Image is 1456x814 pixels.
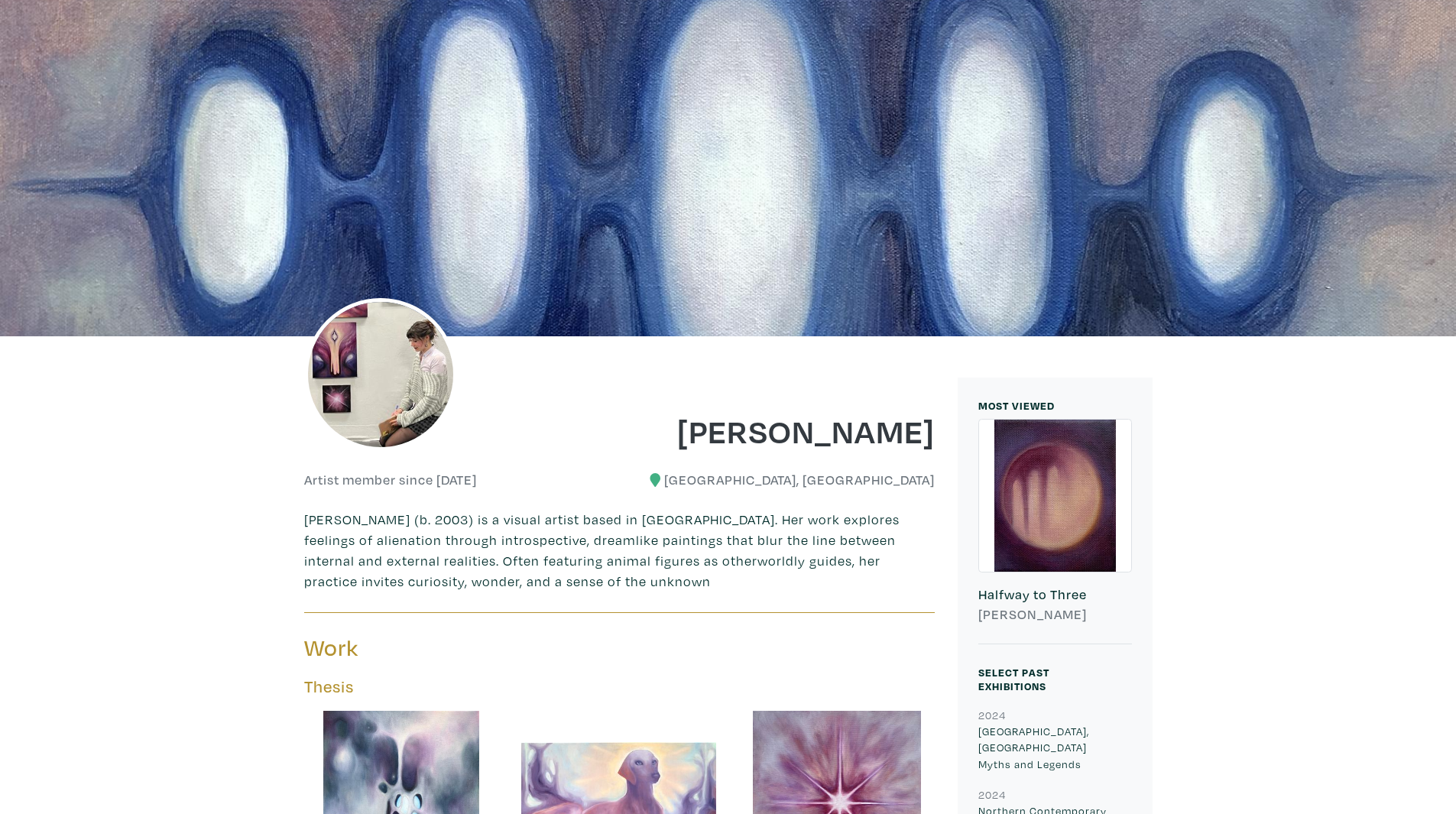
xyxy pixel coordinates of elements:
h3: Work [304,634,608,663]
h5: Thesis [304,676,935,697]
p: [GEOGRAPHIC_DATA], [GEOGRAPHIC_DATA] Myths and Legends [978,723,1132,773]
img: phpThumb.php [304,298,457,451]
h6: [GEOGRAPHIC_DATA], [GEOGRAPHIC_DATA] [631,472,935,488]
h1: [PERSON_NAME] [631,410,935,451]
h6: Artist member since [DATE] [304,472,477,488]
small: Select Past Exhibitions [978,665,1049,693]
small: MOST VIEWED [978,398,1055,413]
small: 2024 [978,708,1006,722]
a: Halfway to Three [PERSON_NAME] [978,419,1132,644]
small: 2024 [978,787,1006,802]
h6: Halfway to Three [978,586,1132,603]
h6: [PERSON_NAME] [978,606,1132,623]
p: [PERSON_NAME] (b. 2003) is a visual artist based in [GEOGRAPHIC_DATA]. Her work explores feelings... [304,509,935,592]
